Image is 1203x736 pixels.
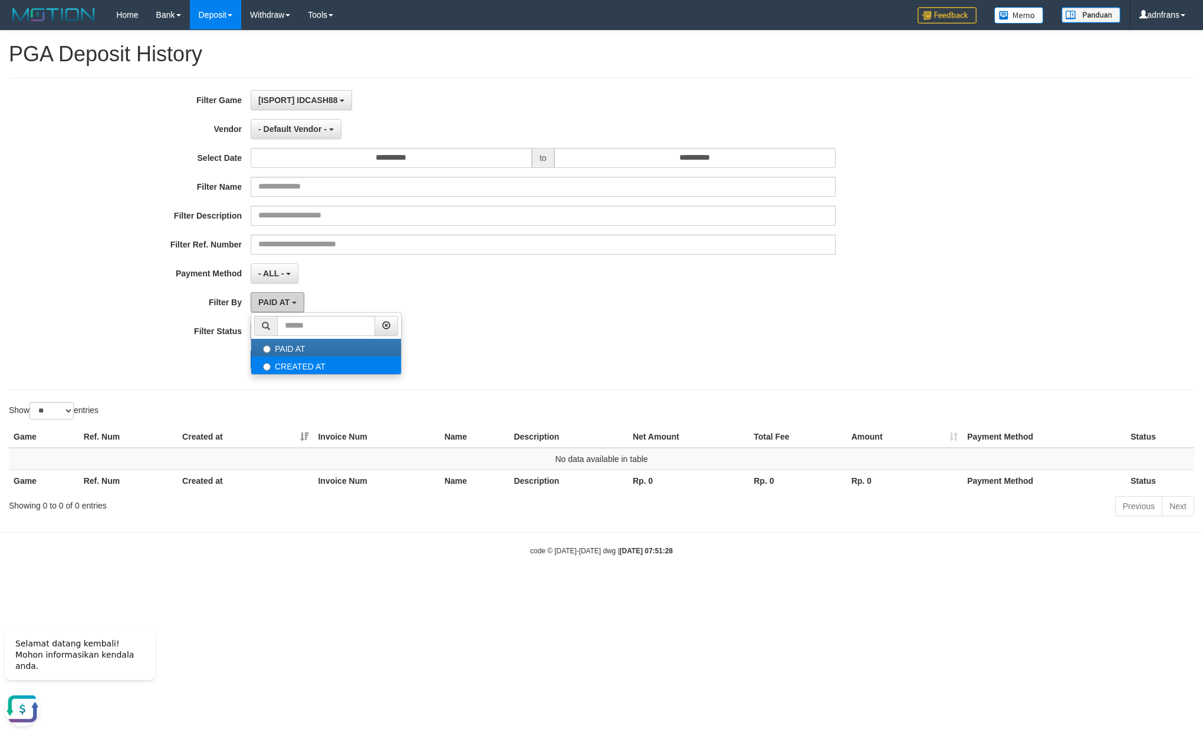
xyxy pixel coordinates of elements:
th: Created at: activate to sort column ascending [178,426,313,448]
span: to [532,148,554,168]
img: MOTION_logo.png [9,6,98,24]
img: Button%20Memo.svg [994,7,1044,24]
small: code © [DATE]-[DATE] dwg | [530,547,673,555]
input: CREATED AT [263,363,271,371]
button: PAID AT [251,292,304,312]
th: Status [1126,426,1194,448]
h1: PGA Deposit History [9,42,1194,66]
th: Status [1126,470,1194,491]
strong: [DATE] 07:51:28 [620,547,673,555]
img: Feedback.jpg [918,7,977,24]
label: Show entries [9,402,98,420]
th: Game [9,426,79,448]
select: Showentries [29,402,74,420]
th: Description [509,470,627,491]
th: Invoice Num [313,426,439,448]
th: Invoice Num [313,470,439,491]
input: PAID AT [263,345,271,353]
img: panduan.png [1061,7,1120,23]
th: Name [440,470,510,491]
th: Rp. 0 [628,470,749,491]
th: Description [509,426,627,448]
th: Ref. Num [79,470,178,491]
span: [ISPORT] IDCASH88 [258,95,338,105]
a: Next [1162,496,1194,516]
div: Showing 0 to 0 of 0 entries [9,495,492,511]
a: Previous [1115,496,1162,516]
th: Game [9,470,79,491]
th: Total Fee [749,426,846,448]
th: Amount: activate to sort column ascending [847,426,962,448]
th: Payment Method [962,426,1126,448]
button: - ALL - [251,263,298,283]
span: - Default Vendor - [258,124,327,134]
th: Ref. Num [79,426,178,448]
th: Created at [178,470,313,491]
td: No data available in table [9,448,1194,470]
th: Rp. 0 [749,470,846,491]
th: Payment Method [962,470,1126,491]
span: Selamat datang kembali! Mohon informasikan kendala anda. [15,18,134,50]
button: Open LiveChat chat widget [5,71,40,106]
label: PAID AT [251,339,401,357]
button: [ISPORT] IDCASH88 [251,90,352,110]
th: Rp. 0 [847,470,962,491]
th: Net Amount [628,426,749,448]
span: - ALL - [258,269,284,278]
th: Name [440,426,510,448]
button: - Default Vendor - [251,119,341,139]
span: PAID AT [258,298,290,307]
label: CREATED AT [251,357,401,374]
